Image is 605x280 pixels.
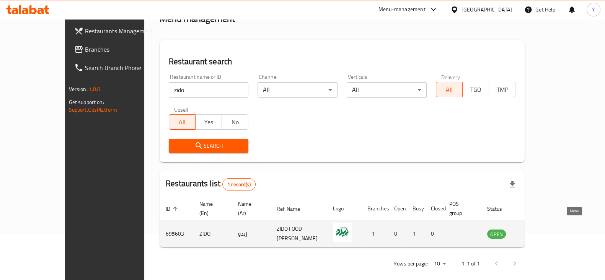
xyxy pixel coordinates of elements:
[406,197,425,220] th: Busy
[223,181,255,188] span: 1 record(s)
[199,117,219,128] span: Yes
[193,220,232,247] td: ZIDO
[449,199,472,218] span: POS group
[85,26,160,36] span: Restaurants Management
[68,40,166,59] a: Branches
[160,197,548,247] table: enhanced table
[461,5,512,14] div: [GEOGRAPHIC_DATA]
[388,197,406,220] th: Open
[521,197,548,220] th: Action
[462,82,489,97] button: TGO
[487,204,512,213] span: Status
[361,197,388,220] th: Branches
[393,259,427,269] p: Rows per page:
[160,13,235,25] h2: Menu management
[378,5,426,14] div: Menu-management
[175,141,243,151] span: Search
[406,220,425,247] td: 1
[195,114,222,130] button: Yes
[69,97,104,107] span: Get support on:
[169,82,249,98] input: Search for restaurant name or ID..
[69,84,88,94] span: Version:
[89,84,101,94] span: 1.0.0
[169,56,516,67] h2: Restaurant search
[85,63,160,72] span: Search Branch Phone
[333,223,352,242] img: ZIDO
[503,175,522,194] div: Export file
[466,84,486,95] span: TGO
[222,178,256,190] div: Total records count
[441,74,460,80] label: Delivery
[425,220,443,247] td: 0
[592,5,595,14] span: Y
[271,220,327,247] td: ZIDO FOOD [PERSON_NAME]
[425,197,443,220] th: Closed
[172,117,192,128] span: All
[166,204,180,213] span: ID
[388,220,406,247] td: 0
[347,82,427,98] div: All
[174,107,188,112] label: Upsell
[69,105,117,115] a: Support.OpsPlatform
[489,82,515,97] button: TMP
[258,82,338,98] div: All
[85,45,160,54] span: Branches
[68,22,166,40] a: Restaurants Management
[487,230,506,239] span: OPEN
[439,84,460,95] span: All
[68,59,166,77] a: Search Branch Phone
[238,199,261,218] span: Name (Ar)
[461,259,479,269] p: 1-1 of 1
[199,199,223,218] span: Name (En)
[169,139,249,153] button: Search
[166,178,256,190] h2: Restaurants list
[232,220,271,247] td: زيدو
[277,204,310,213] span: Ref. Name
[436,82,463,97] button: All
[225,117,245,128] span: No
[492,84,512,95] span: TMP
[431,258,449,270] div: Rows per page:
[327,197,361,220] th: Logo
[160,220,193,247] td: 695603
[361,220,388,247] td: 1
[169,114,196,130] button: All
[222,114,248,130] button: No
